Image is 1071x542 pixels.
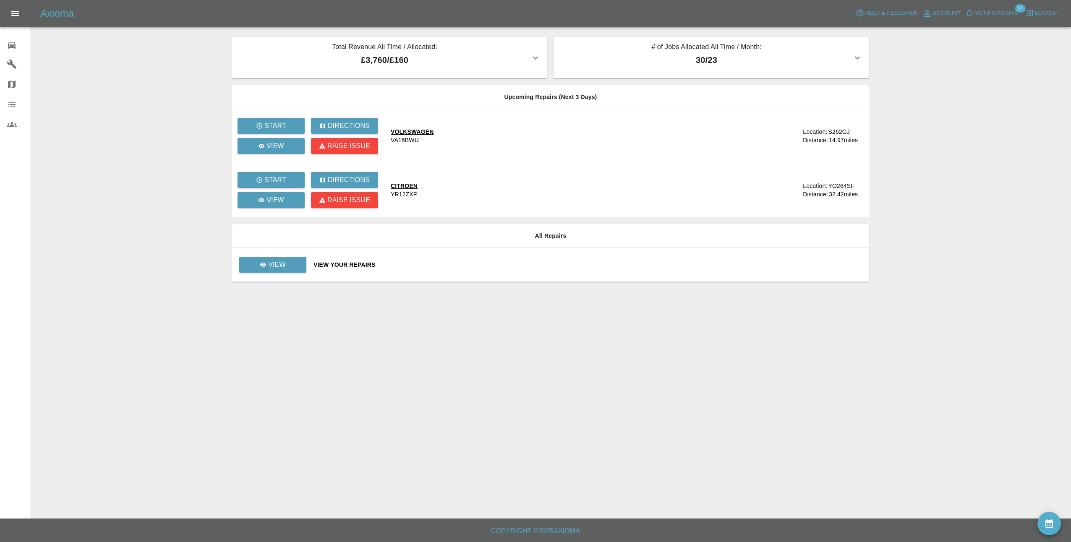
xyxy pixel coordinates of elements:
[266,195,284,205] p: View
[391,182,418,190] div: CITROEN
[232,37,547,78] button: Total Revenue All Time / Allocated:£3,760/£160
[264,121,286,131] p: Start
[5,3,25,23] button: Open drawer
[313,261,862,269] a: View Your Repairs
[391,182,760,198] a: CITROENYR12ZXF
[391,128,760,144] a: VOLKSWAGENVA16BWU
[328,121,370,131] p: Directions
[829,136,862,144] div: 14.97 miles
[391,190,417,198] div: YR12ZXF
[311,192,378,208] button: Raise issue
[766,128,862,144] a: Location:S262GJDistance:14.97miles
[1037,512,1061,535] button: availability
[238,172,305,188] button: Start
[933,9,961,18] span: Account
[963,7,1020,20] button: Notifications
[238,138,305,154] a: View
[554,37,869,78] button: # of Jobs Allocated All Time / Month:30/23
[920,7,963,20] a: Account
[865,8,917,18] span: Help & Feedback
[828,128,850,136] div: S262GJ
[974,8,1018,18] span: Notifications
[239,42,530,54] p: Total Revenue All Time / Allocated:
[232,85,869,109] th: Upcoming Repairs (Next 3 Days)
[238,118,305,134] button: Start
[311,138,378,154] button: Raise issue
[264,175,286,185] p: Start
[1024,7,1061,20] button: Logout
[238,192,305,208] a: View
[803,182,827,190] div: Location:
[311,172,378,188] button: Directions
[391,136,419,144] div: VA16BWU
[828,182,854,190] div: YO264SF
[1015,4,1025,13] span: 14
[327,195,370,205] p: Raise issue
[311,118,378,134] button: Directions
[327,141,370,151] p: Raise issue
[391,128,434,136] div: VOLKSWAGEN
[803,136,828,144] div: Distance:
[1035,8,1059,18] span: Logout
[268,260,286,270] p: View
[7,525,1064,537] h6: Copyright © 2025 Axioma
[803,190,828,198] div: Distance:
[40,7,74,20] h5: Axioma
[561,54,852,66] p: 30 / 23
[266,141,284,151] p: View
[803,128,827,136] div: Location:
[232,224,869,248] th: All Repairs
[239,261,307,268] a: View
[854,7,919,20] button: Help & Feedback
[561,42,852,54] p: # of Jobs Allocated All Time / Month:
[766,182,862,198] a: Location:YO264SFDistance:32.42miles
[829,190,862,198] div: 32.42 miles
[239,257,306,273] a: View
[328,175,370,185] p: Directions
[239,54,530,66] p: £3,760 / £160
